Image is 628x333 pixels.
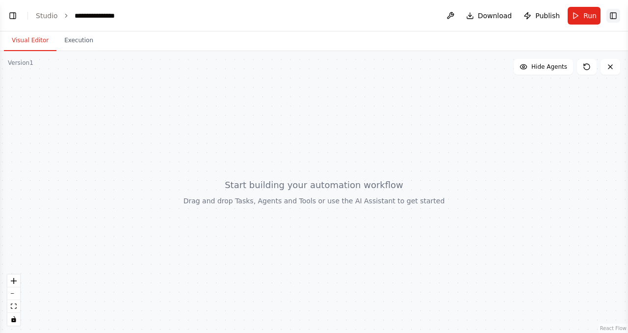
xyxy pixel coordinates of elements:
button: toggle interactivity [7,313,20,326]
button: Execution [56,30,101,51]
button: Hide Agents [514,59,573,75]
span: Hide Agents [531,63,567,71]
button: Visual Editor [4,30,56,51]
div: React Flow controls [7,275,20,326]
button: zoom in [7,275,20,287]
button: zoom out [7,287,20,300]
button: Run [568,7,601,25]
span: Run [583,11,597,21]
a: React Flow attribution [600,326,627,331]
button: Download [462,7,516,25]
button: Show right sidebar [606,9,620,23]
button: Publish [520,7,564,25]
span: Publish [535,11,560,21]
a: Studio [36,12,58,20]
nav: breadcrumb [36,11,125,21]
button: fit view [7,300,20,313]
button: Show left sidebar [6,9,20,23]
div: Version 1 [8,59,33,67]
span: Download [478,11,512,21]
